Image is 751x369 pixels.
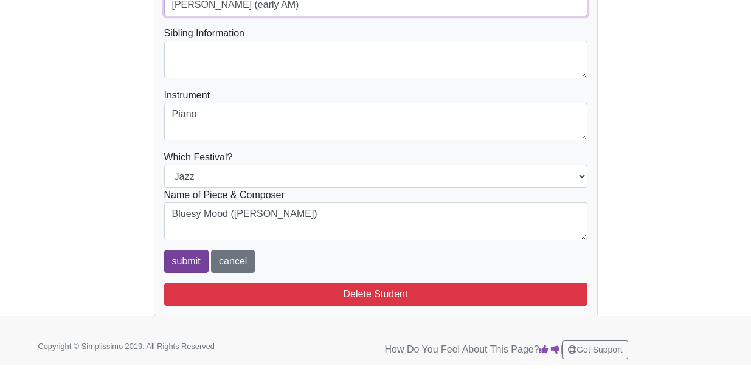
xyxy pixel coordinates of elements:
[164,26,587,78] div: Sibling Information
[164,188,587,240] div: Name of Piece & Composer
[385,340,713,359] p: How Do You Feel About This Page? |
[164,283,587,306] button: Delete Student
[164,250,209,273] input: submit
[211,250,255,273] a: cancel
[562,340,628,359] button: Get Support
[164,88,587,140] div: Instrument
[164,103,587,140] textarea: Piano
[38,340,251,352] p: Copyright © Simplissimo 2019. All Rights Reserved
[164,202,587,240] textarea: Bluesy Mood ([PERSON_NAME])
